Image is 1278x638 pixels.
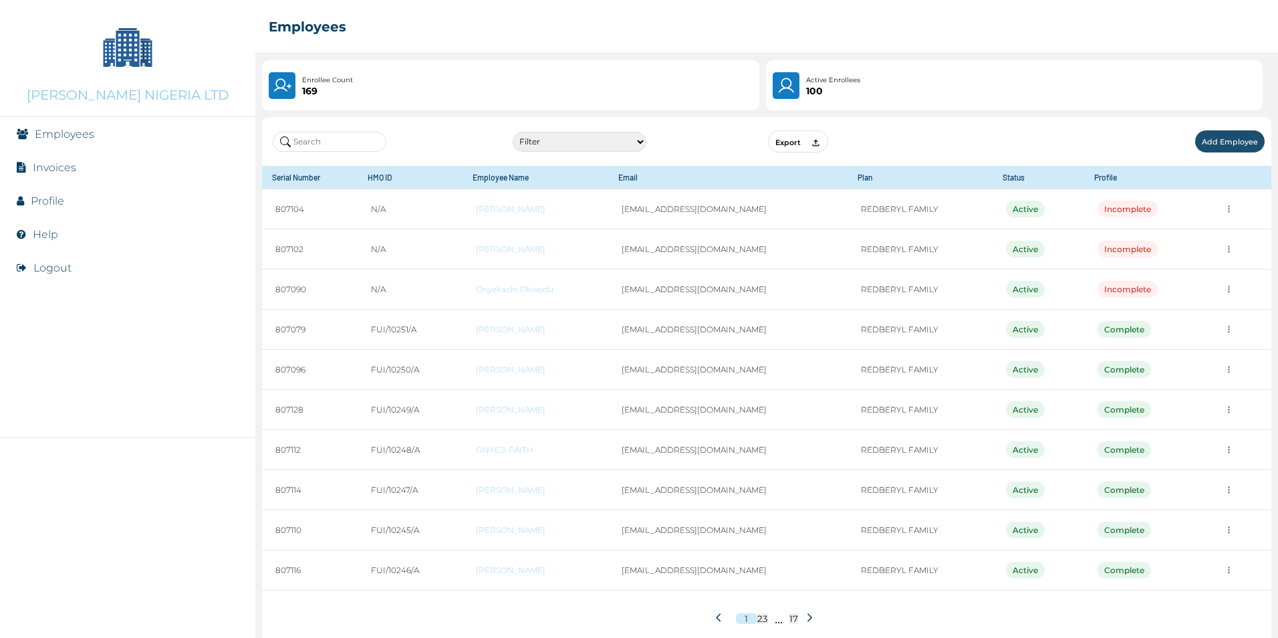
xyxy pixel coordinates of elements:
a: [PERSON_NAME] [476,525,594,535]
th: Serial Number [262,166,357,189]
p: 169 [302,86,353,96]
div: Complete [1098,321,1151,338]
button: Add Employee [1195,130,1265,152]
td: REDBERYL FAMILY [848,430,993,470]
div: Active [1006,201,1045,217]
th: Plan [848,166,993,189]
th: Profile [1084,166,1205,189]
td: FUI/10251/A [358,310,463,350]
a: ONYEJI FAITH [476,445,594,455]
td: FUI/10246/A [358,550,463,591]
button: more [1219,480,1239,500]
div: Active [1006,361,1045,378]
button: Export [768,130,828,152]
td: N/A [358,229,463,270]
img: User.4b94733241a7e19f64acd675af8f0752.svg [777,76,796,95]
button: more [1219,199,1239,219]
div: Incomplete [1098,201,1158,217]
div: Incomplete [1098,241,1158,257]
p: Active Enrollees [806,75,860,86]
div: Active [1006,522,1045,538]
button: 1 [736,613,757,624]
td: [EMAIL_ADDRESS][DOMAIN_NAME] [608,310,848,350]
a: [PERSON_NAME] [476,364,594,375]
div: Active [1006,562,1045,578]
button: 3 [763,613,768,624]
div: Active [1006,401,1045,418]
td: [EMAIL_ADDRESS][DOMAIN_NAME] [608,189,848,229]
td: FUI/10245/A [358,510,463,550]
td: [EMAIL_ADDRESS][DOMAIN_NAME] [608,229,848,270]
td: REDBERYL FAMILY [848,550,993,591]
a: [PERSON_NAME] [476,324,594,334]
div: Complete [1098,441,1151,458]
a: [PERSON_NAME] [476,244,594,254]
th: Status [993,166,1084,189]
p: [PERSON_NAME] NIGERIA LTD [27,87,229,103]
a: [PERSON_NAME] [476,565,594,575]
p: Enrollee Count [302,75,353,86]
p: 100 [806,86,860,96]
td: REDBERYL FAMILY [848,350,993,390]
td: N/A [358,270,463,310]
td: FUI/10249/A [358,390,463,430]
button: more [1219,520,1239,540]
td: 807079 [262,310,357,350]
a: Help [33,228,58,241]
div: Complete [1098,562,1151,578]
td: FUI/10247/A [358,470,463,510]
div: Active [1006,441,1045,458]
a: Employees [35,128,94,140]
div: Complete [1098,482,1151,498]
td: REDBERYL FAMILY [848,270,993,310]
div: Complete [1098,401,1151,418]
img: RelianceHMO's Logo [13,605,242,625]
td: 807090 [262,270,357,310]
button: Logout [33,261,72,274]
td: 807128 [262,390,357,430]
input: Search [273,132,386,152]
div: Active [1006,281,1045,298]
td: [EMAIL_ADDRESS][DOMAIN_NAME] [608,270,848,310]
button: more [1219,319,1239,340]
button: more [1219,560,1239,580]
div: Complete [1098,361,1151,378]
a: [PERSON_NAME] [476,204,594,214]
td: REDBERYL FAMILY [848,390,993,430]
td: 807116 [262,550,357,591]
td: [EMAIL_ADDRESS][DOMAIN_NAME] [608,510,848,550]
td: 807102 [262,229,357,270]
button: more [1219,239,1239,259]
a: Invoices [33,161,76,174]
div: Complete [1098,522,1151,538]
button: 2 [757,613,763,624]
a: Profile [31,195,64,207]
a: Onyekachi Okwodu [476,284,594,294]
td: REDBERYL FAMILY [848,229,993,270]
td: [EMAIL_ADDRESS][DOMAIN_NAME] [608,390,848,430]
h2: Employees [269,19,346,35]
button: more [1219,439,1239,460]
td: REDBERYL FAMILY [848,189,993,229]
button: more [1219,359,1239,380]
p: ... [775,611,783,627]
td: REDBERYL FAMILY [848,510,993,550]
td: 807110 [262,510,357,550]
td: 807096 [262,350,357,390]
button: more [1219,399,1239,420]
th: HMO ID [358,166,463,189]
td: N/A [358,189,463,229]
td: REDBERYL FAMILY [848,310,993,350]
td: REDBERYL FAMILY [848,470,993,510]
div: Active [1006,321,1045,338]
td: [EMAIL_ADDRESS][DOMAIN_NAME] [608,350,848,390]
div: Active [1006,482,1045,498]
td: 807114 [262,470,357,510]
td: FUI/10248/A [358,430,463,470]
a: [PERSON_NAME] [476,405,594,415]
button: 17 [789,613,798,624]
div: Active [1006,241,1045,257]
td: 807104 [262,189,357,229]
button: more [1219,279,1239,300]
td: 807112 [262,430,357,470]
